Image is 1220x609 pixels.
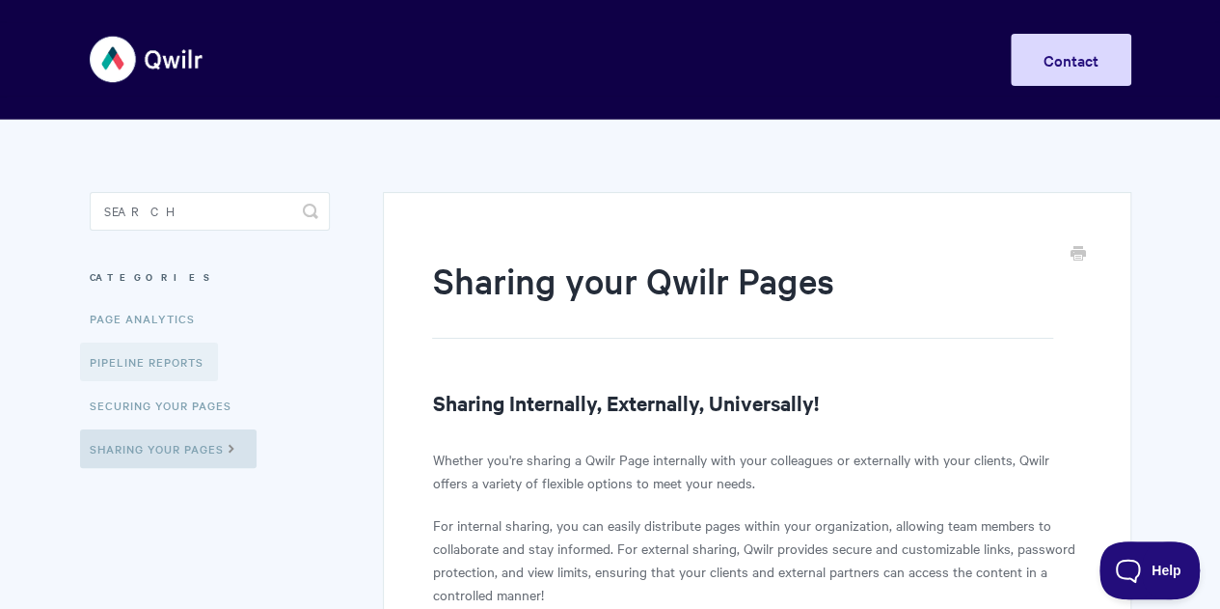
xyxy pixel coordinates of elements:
p: Whether you're sharing a Qwilr Page internally with your colleagues or externally with your clien... [432,448,1081,494]
h2: Sharing Internally, Externally, Universally! [432,387,1081,418]
h3: Categories [90,260,330,294]
h1: Sharing your Qwilr Pages [432,256,1052,339]
a: Print this Article [1071,244,1086,265]
a: Pipeline reports [80,343,218,381]
img: Qwilr Help Center [90,23,204,96]
a: Sharing Your Pages [80,429,257,468]
a: Contact [1011,34,1131,86]
iframe: Toggle Customer Support [1099,541,1201,599]
input: Search [90,192,330,231]
a: Securing Your Pages [90,386,246,425]
a: Page Analytics [90,299,209,338]
p: For internal sharing, you can easily distribute pages within your organization, allowing team mem... [432,513,1081,606]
